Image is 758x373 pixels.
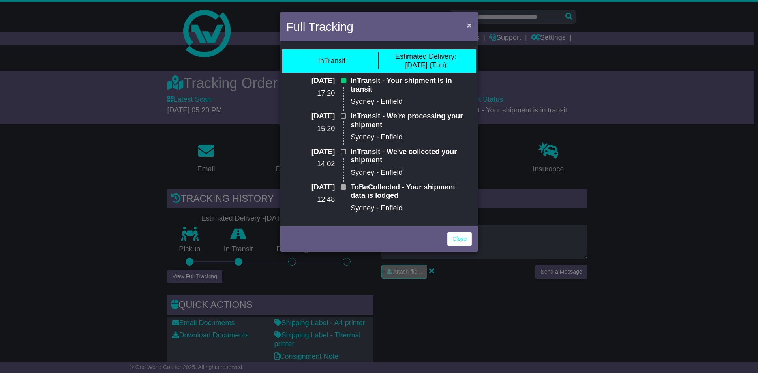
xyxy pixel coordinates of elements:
[467,21,472,30] span: ×
[286,195,335,204] p: 12:48
[351,148,472,165] p: InTransit - We've collected your shipment
[286,148,335,156] p: [DATE]
[286,77,335,85] p: [DATE]
[351,77,472,94] p: InTransit - Your shipment is in transit
[351,183,472,200] p: ToBeCollected - Your shipment data is lodged
[286,18,353,36] h4: Full Tracking
[351,169,472,177] p: Sydney - Enfield
[351,133,472,142] p: Sydney - Enfield
[286,183,335,192] p: [DATE]
[286,160,335,169] p: 14:02
[447,232,472,246] a: Close
[286,112,335,121] p: [DATE]
[351,112,472,129] p: InTransit - We're processing your shipment
[395,52,456,69] div: [DATE] (Thu)
[395,52,456,60] span: Estimated Delivery:
[463,17,476,33] button: Close
[351,97,472,106] p: Sydney - Enfield
[318,57,345,66] div: InTransit
[351,204,472,213] p: Sydney - Enfield
[286,125,335,133] p: 15:20
[286,89,335,98] p: 17:20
